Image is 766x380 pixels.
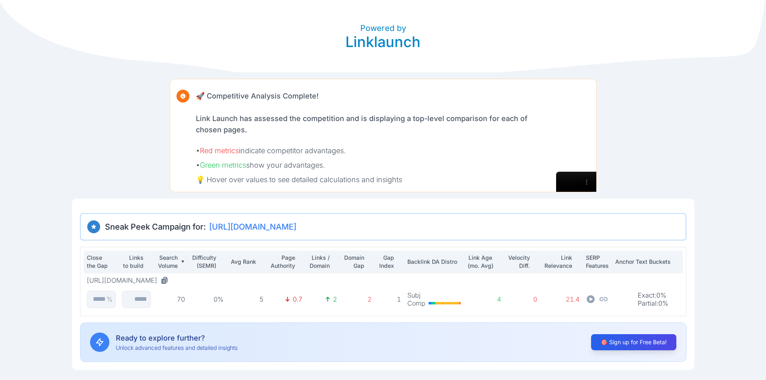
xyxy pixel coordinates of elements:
p: Page Authority [270,254,296,270]
p: Anchor Text Buckets [615,258,680,266]
p: 4 [467,295,501,303]
p: 2 [343,295,372,303]
p: 🚀 Competitive Analysis Complete! [196,90,318,102]
p: % [107,295,113,303]
p: Link Age (mo. Avg) [467,254,494,270]
p: Partial : 0% [638,299,668,307]
p: Difficulty (SEMR) [191,254,217,270]
p: 💡 Hover over values to see detailed calculations and insights [196,174,530,185]
p: 21.4 [544,295,579,303]
p: Search Volume [157,254,178,270]
p: Velocity Diff. [507,254,530,270]
span: Green metrics [200,161,246,169]
p: Comp [407,299,425,307]
p: Links to build [122,254,144,270]
button: 🎯 Sign up for Free Beta! [591,334,676,350]
p: Ready to explore further? [116,333,238,344]
p: Links / Domain [309,254,330,270]
span: [URL][DOMAIN_NAME] [209,221,296,232]
p: Domain Gap [343,254,365,270]
p: 70 [157,295,185,303]
p: SERP Features [586,254,609,270]
p: Backlink DA Distro [407,258,461,266]
p: Unlock advanced features and detailed insights [116,344,238,352]
p: • indicate competitor advantages. [196,145,530,156]
p: 0.7 [293,295,302,303]
p: • show your advantages. [196,160,530,171]
p: Linklaunch [345,34,421,50]
p: Exact : 0% [638,291,668,299]
p: Powered by [345,23,421,34]
p: 2 [333,295,337,303]
p: Avg Rank [230,258,257,266]
p: Link Launch has assessed the competition and is displaying a top-level comparison for each of cho... [196,113,530,136]
p: Link Relevance [544,254,572,270]
p: 0 [507,295,537,303]
span: Red metrics [200,146,239,155]
p: 1 [378,295,401,303]
p: 5 [230,295,263,303]
p: Subj [407,291,425,299]
p: 0% [191,295,224,303]
p: Close the Gap [87,254,109,270]
button: [URL][DOMAIN_NAME] [87,276,172,284]
h3: Sneak Peek Campaign for: [87,220,679,233]
p: Gap Index [378,254,394,270]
